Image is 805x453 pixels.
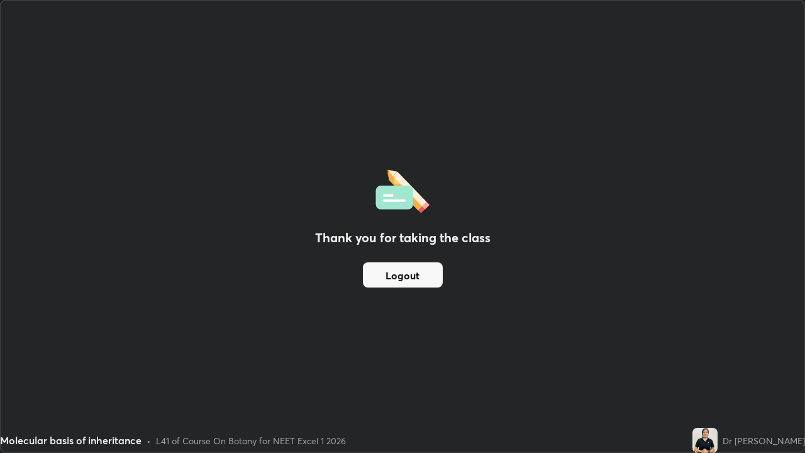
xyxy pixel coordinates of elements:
img: offlineFeedback.1438e8b3.svg [375,165,430,213]
img: 939090d24aec46418f62377158e57063.jpg [692,428,718,453]
div: Dr [PERSON_NAME] [723,434,805,447]
div: • [147,434,151,447]
div: L41 of Course On Botany for NEET Excel 1 2026 [156,434,346,447]
button: Logout [363,262,443,288]
h2: Thank you for taking the class [315,228,491,247]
